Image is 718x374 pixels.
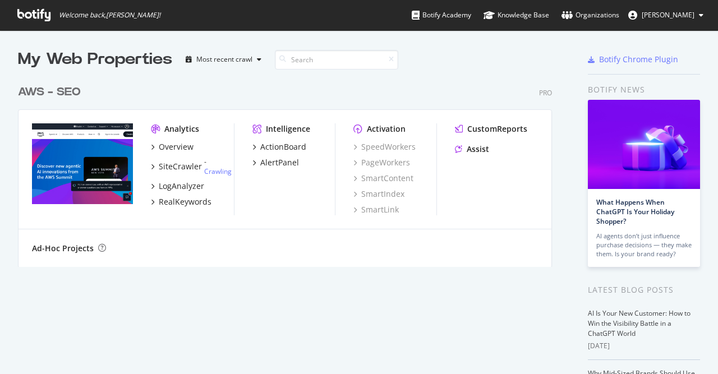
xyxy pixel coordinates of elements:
[151,141,194,153] a: Overview
[588,341,700,351] div: [DATE]
[588,284,700,296] div: Latest Blog Posts
[260,141,306,153] div: ActionBoard
[275,50,398,70] input: Search
[32,243,94,254] div: Ad-Hoc Projects
[588,84,700,96] div: Botify news
[484,10,549,21] div: Knowledge Base
[467,144,489,155] div: Assist
[467,123,527,135] div: CustomReports
[204,157,233,176] div: -
[159,181,204,192] div: LogAnalyzer
[18,84,85,100] a: AWS - SEO
[353,141,416,153] a: SpeedWorkers
[455,144,489,155] a: Assist
[204,167,232,176] a: Crawling
[561,10,619,21] div: Organizations
[151,181,204,192] a: LogAnalyzer
[599,54,678,65] div: Botify Chrome Plugin
[159,141,194,153] div: Overview
[252,141,306,153] a: ActionBoard
[353,173,413,184] a: SmartContent
[32,123,133,204] img: aws.amazon.com
[266,123,310,135] div: Intelligence
[353,188,404,200] a: SmartIndex
[151,196,211,207] a: RealKeywords
[455,123,527,135] a: CustomReports
[252,157,299,168] a: AlertPanel
[353,204,399,215] a: SmartLink
[588,54,678,65] a: Botify Chrome Plugin
[588,100,700,189] img: What Happens When ChatGPT Is Your Holiday Shopper?
[260,157,299,168] div: AlertPanel
[181,50,266,68] button: Most recent crawl
[151,157,233,176] a: SiteCrawler- Crawling
[18,71,561,267] div: grid
[18,48,172,71] div: My Web Properties
[596,197,674,226] a: What Happens When ChatGPT Is Your Holiday Shopper?
[159,196,211,207] div: RealKeywords
[588,308,691,338] a: AI Is Your New Customer: How to Win the Visibility Battle in a ChatGPT World
[539,88,552,98] div: Pro
[412,10,471,21] div: Botify Academy
[619,6,712,24] button: [PERSON_NAME]
[596,232,692,258] div: AI agents don’t just influence purchase decisions — they make them. Is your brand ready?
[18,84,81,100] div: AWS - SEO
[159,161,202,172] div: SiteCrawler
[642,10,694,20] span: Matt Howell
[196,56,252,63] div: Most recent crawl
[164,123,199,135] div: Analytics
[353,157,410,168] a: PageWorkers
[59,11,160,20] span: Welcome back, [PERSON_NAME] !
[367,123,406,135] div: Activation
